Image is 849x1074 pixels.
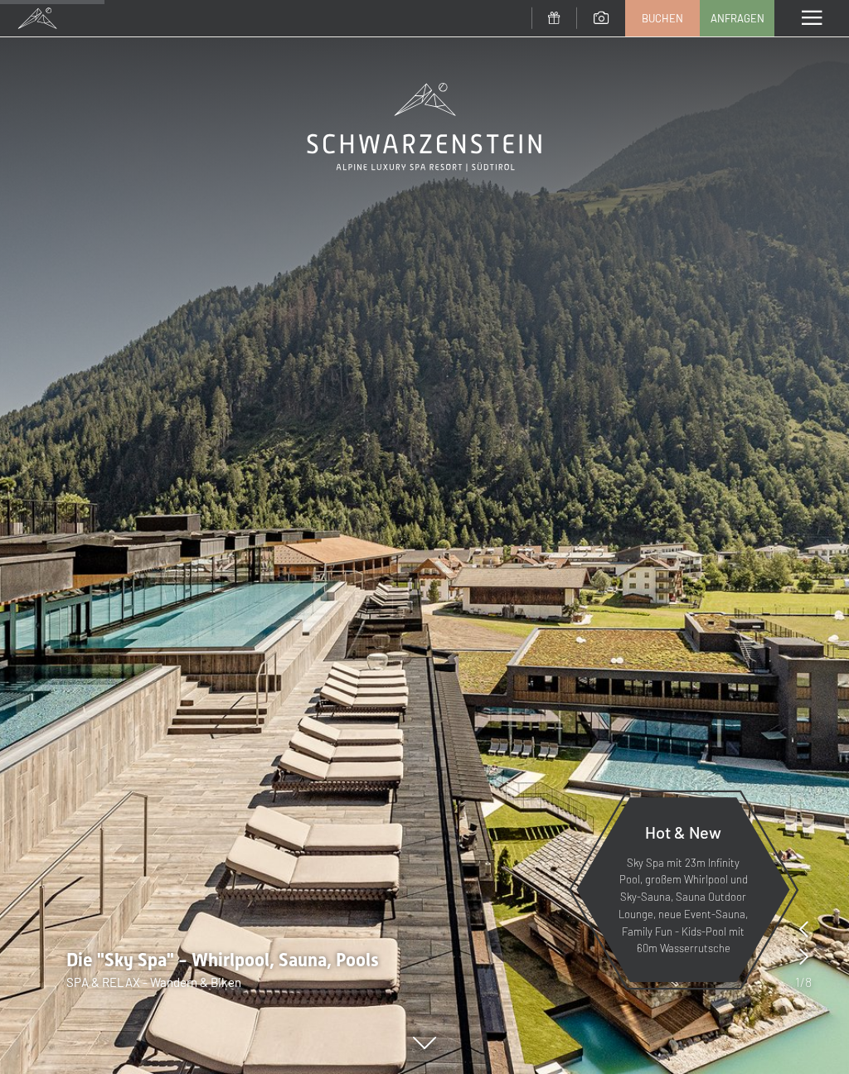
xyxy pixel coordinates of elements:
a: Hot & New Sky Spa mit 23m Infinity Pool, großem Whirlpool und Sky-Sauna, Sauna Outdoor Lounge, ne... [575,796,791,983]
span: / [800,973,805,991]
p: Sky Spa mit 23m Infinity Pool, großem Whirlpool und Sky-Sauna, Sauna Outdoor Lounge, neue Event-S... [617,854,750,958]
span: Die "Sky Spa" - Whirlpool, Sauna, Pools [66,950,379,970]
span: Hot & New [645,822,721,842]
a: Buchen [626,1,699,36]
span: SPA & RELAX - Wandern & Biken [66,975,241,989]
span: 8 [805,973,812,991]
span: Anfragen [711,11,764,26]
span: Buchen [642,11,683,26]
span: 1 [795,973,800,991]
a: Anfragen [701,1,774,36]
